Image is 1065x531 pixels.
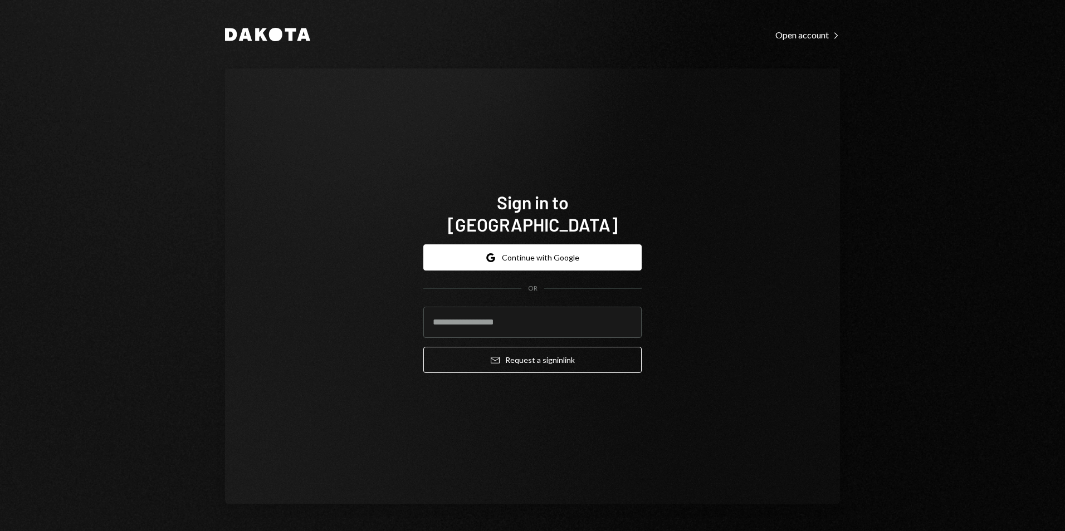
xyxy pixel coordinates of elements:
[423,244,642,271] button: Continue with Google
[423,347,642,373] button: Request a signinlink
[775,29,840,41] div: Open account
[528,284,538,293] div: OR
[775,28,840,41] a: Open account
[423,191,642,235] h1: Sign in to [GEOGRAPHIC_DATA]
